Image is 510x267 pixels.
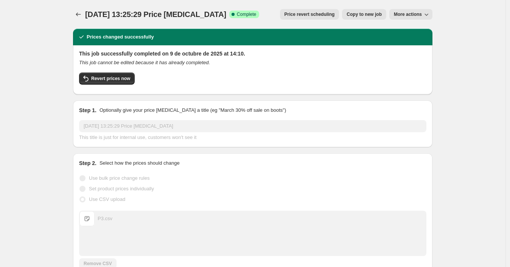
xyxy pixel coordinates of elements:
[79,159,96,167] h2: Step 2.
[98,215,112,222] div: P3.csv
[394,11,422,17] span: More actions
[87,33,154,41] h2: Prices changed successfully
[342,9,386,20] button: Copy to new job
[73,9,84,20] button: Price change jobs
[79,73,135,85] button: Revert prices now
[280,9,339,20] button: Price revert scheduling
[285,11,335,17] span: Price revert scheduling
[91,76,130,82] span: Revert prices now
[89,175,149,181] span: Use bulk price change rules
[89,186,154,191] span: Set product prices individually
[237,11,256,17] span: Complete
[100,159,180,167] p: Select how the prices should change
[85,10,226,19] span: [DATE] 13:25:29 Price [MEDICAL_DATA]
[89,196,125,202] span: Use CSV upload
[389,9,432,20] button: More actions
[79,60,210,65] i: This job cannot be edited because it has already completed.
[100,106,286,114] p: Optionally give your price [MEDICAL_DATA] a title (eg "March 30% off sale on boots")
[79,120,426,132] input: 30% off holiday sale
[79,134,196,140] span: This title is just for internal use, customers won't see it
[347,11,382,17] span: Copy to new job
[79,106,96,114] h2: Step 1.
[79,50,426,57] h2: This job successfully completed on 9 de octubre de 2025 at 14:10.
